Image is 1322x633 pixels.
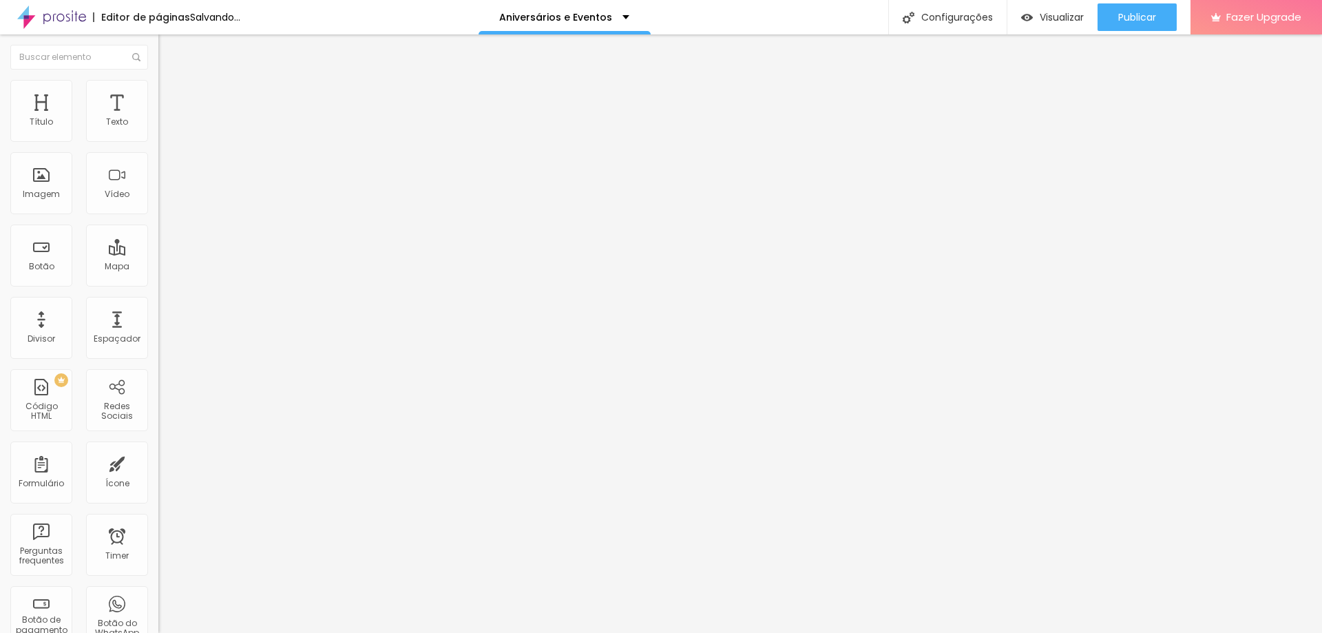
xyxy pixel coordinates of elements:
p: Aniversários e Eventos [499,12,612,22]
iframe: Editor [158,34,1322,633]
div: Timer [105,551,129,561]
div: Código HTML [14,402,68,422]
div: Título [30,117,53,127]
span: Visualizar [1040,12,1084,23]
div: Divisor [28,334,55,344]
button: Publicar [1098,3,1177,31]
img: view-1.svg [1021,12,1033,23]
div: Mapa [105,262,129,271]
div: Perguntas frequentes [14,546,68,566]
button: Visualizar [1007,3,1098,31]
div: Botão [29,262,54,271]
input: Buscar elemento [10,45,148,70]
div: Imagem [23,189,60,199]
div: Texto [106,117,128,127]
span: Publicar [1118,12,1156,23]
img: Icone [132,53,140,61]
span: Fazer Upgrade [1226,11,1301,23]
div: Redes Sociais [90,402,144,422]
div: Ícone [105,479,129,488]
div: Vídeo [105,189,129,199]
img: Icone [903,12,914,23]
div: Espaçador [94,334,140,344]
div: Formulário [19,479,64,488]
div: Salvando... [190,12,240,22]
div: Editor de páginas [93,12,190,22]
